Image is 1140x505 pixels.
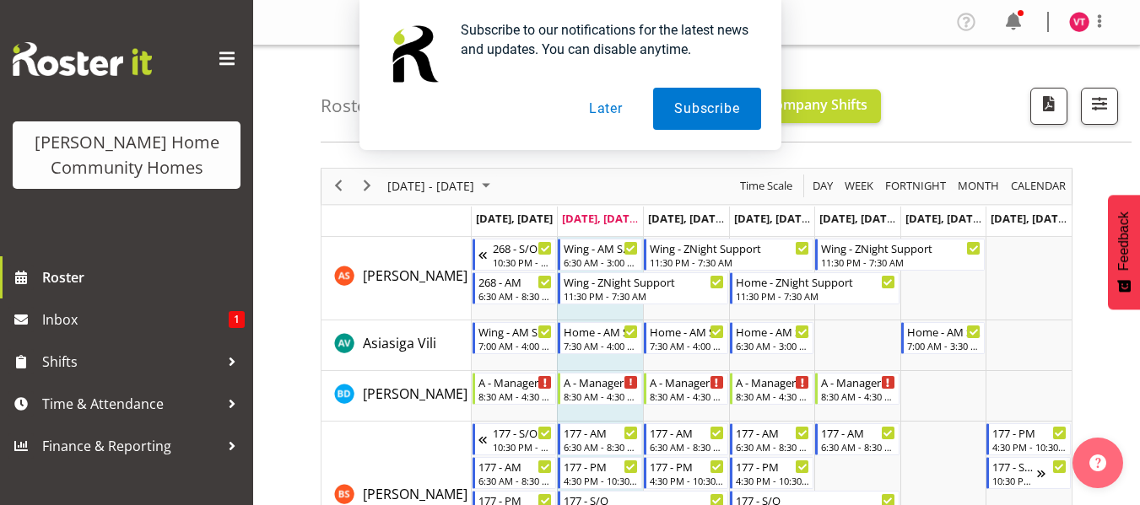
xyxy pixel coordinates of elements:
td: Asiasiga Vili resource [321,320,472,371]
span: Month [956,175,1001,196]
div: A - Manager [564,373,638,390]
div: Billie Sothern"s event - 177 - AM Begin From Thursday, October 9, 2025 at 6:30:00 AM GMT+13:00 En... [730,423,814,455]
div: 177 - AM [478,458,553,475]
div: previous period [324,169,353,204]
div: Billie Sothern"s event - 177 - S/O Begin From Sunday, October 5, 2025 at 10:30:00 PM GMT+13:00 En... [473,423,557,455]
span: [DATE], [DATE] [476,211,553,226]
span: [PERSON_NAME] [363,485,467,503]
div: 177 - PM [564,458,638,475]
div: Billie Sothern"s event - 177 - AM Begin From Monday, October 6, 2025 at 6:30:00 AM GMT+13:00 Ends... [473,457,557,489]
span: [DATE], [DATE] [991,211,1067,226]
div: Asiasiga Vili"s event - Home - AM Support 1 Begin From Saturday, October 11, 2025 at 7:00:00 AM G... [901,322,986,354]
div: Barbara Dunlop"s event - A - Manager Begin From Monday, October 6, 2025 at 8:30:00 AM GMT+13:00 E... [473,373,557,405]
div: Billie Sothern"s event - 177 - AM Begin From Tuesday, October 7, 2025 at 6:30:00 AM GMT+13:00 End... [558,423,642,455]
img: help-xxl-2.png [1089,454,1106,471]
div: 177 - AM [736,424,810,441]
div: Wing - AM Support 2 [478,323,553,340]
button: Time Scale [737,175,796,196]
button: Feedback - Show survey [1108,195,1140,309]
span: Asiasiga Vili [363,334,436,352]
div: Barbara Dunlop"s event - A - Manager Begin From Friday, October 10, 2025 at 8:30:00 AM GMT+13:00 ... [815,373,900,405]
div: 7:30 AM - 4:00 PM [564,339,638,352]
div: 7:30 AM - 4:00 PM [650,339,724,352]
span: [DATE], [DATE] [905,211,982,226]
span: [DATE] - [DATE] [386,175,476,196]
div: Asiasiga Vili"s event - Wing - AM Support 2 Begin From Monday, October 6, 2025 at 7:00:00 AM GMT+... [473,322,557,354]
div: 6:30 AM - 8:30 AM [650,440,724,454]
div: A - Manager [736,373,810,390]
div: Billie Sothern"s event - 177 - PM Begin From Tuesday, October 7, 2025 at 4:30:00 PM GMT+13:00 End... [558,457,642,489]
a: Asiasiga Vili [363,333,436,353]
a: [PERSON_NAME] [363,384,467,404]
div: Home - AM Support 1 [907,323,981,340]
div: Home - AM Support 2 [736,323,810,340]
div: 8:30 AM - 4:30 PM [736,389,810,403]
span: [PERSON_NAME] [363,384,467,403]
div: 177 - S/O [992,458,1037,475]
span: 1 [229,311,245,328]
img: notification icon [380,20,447,88]
span: Fortnight [883,175,948,196]
span: calendar [1009,175,1067,196]
div: Asiasiga Vili"s event - Home - AM Support 2 Begin From Thursday, October 9, 2025 at 6:30:00 AM GM... [730,322,814,354]
span: Time & Attendance [42,391,219,416]
div: A - Manager [821,373,895,390]
td: Arshdeep Singh resource [321,237,472,320]
div: 7:00 AM - 4:00 PM [478,339,553,352]
button: Fortnight [883,175,949,196]
div: 10:30 PM - 6:30 AM [992,474,1037,487]
div: Wing - AM Support 1 [564,239,638,256]
div: 4:30 PM - 10:30 PM [992,440,1067,454]
div: Barbara Dunlop"s event - A - Manager Begin From Thursday, October 9, 2025 at 8:30:00 AM GMT+13:00... [730,373,814,405]
div: Wing - ZNight Support [821,239,981,256]
div: 11:30 PM - 7:30 AM [564,289,723,303]
div: 6:30 AM - 8:30 AM [736,440,810,454]
div: 177 - AM [821,424,895,441]
div: 10:30 PM - 6:30 AM [493,440,553,454]
div: 11:30 PM - 7:30 AM [650,255,809,269]
div: Arshdeep Singh"s event - Wing - ZNight Support Begin From Friday, October 10, 2025 at 11:30:00 PM... [815,239,985,271]
div: Billie Sothern"s event - 177 - S/O Begin From Sunday, October 12, 2025 at 10:30:00 PM GMT+13:00 E... [986,457,1071,489]
div: 11:30 PM - 7:30 AM [821,255,981,269]
div: Asiasiga Vili"s event - Home - AM Support 3 Begin From Wednesday, October 8, 2025 at 7:30:00 AM G... [644,322,728,354]
div: Wing - ZNight Support [650,239,809,256]
button: Timeline Month [955,175,1002,196]
div: 177 - PM [736,458,810,475]
td: Barbara Dunlop resource [321,371,472,422]
div: Arshdeep Singh"s event - Wing - ZNight Support Begin From Wednesday, October 8, 2025 at 11:30:00 ... [644,239,813,271]
div: Wing - ZNight Support [564,273,723,290]
div: A - Manager [650,373,724,390]
div: Arshdeep Singh"s event - Wing - AM Support 1 Begin From Tuesday, October 7, 2025 at 6:30:00 AM GM... [558,239,642,271]
div: 6:30 AM - 3:00 PM [736,339,810,352]
div: 8:30 AM - 4:30 PM [564,389,638,403]
div: Arshdeep Singh"s event - 268 - AM Begin From Monday, October 6, 2025 at 6:30:00 AM GMT+13:00 Ends... [473,272,557,304]
div: [PERSON_NAME] Home Community Homes [30,130,224,180]
span: [DATE], [DATE] [734,211,811,226]
div: 10:30 PM - 6:30 AM [493,255,553,269]
div: 4:30 PM - 10:30 PM [564,474,638,487]
div: Billie Sothern"s event - 177 - AM Begin From Friday, October 10, 2025 at 6:30:00 AM GMT+13:00 End... [815,423,900,455]
div: Asiasiga Vili"s event - Home - AM Support 3 Begin From Tuesday, October 7, 2025 at 7:30:00 AM GMT... [558,322,642,354]
div: 177 - AM [564,424,638,441]
div: Subscribe to our notifications for the latest news and updates. You can disable anytime. [447,20,761,59]
span: [DATE], [DATE] [819,211,896,226]
div: Arshdeep Singh"s event - Home - ZNight Support Begin From Thursday, October 9, 2025 at 11:30:00 P... [730,272,900,304]
div: 268 - AM [478,273,553,290]
a: [PERSON_NAME] [363,266,467,286]
button: October 2025 [385,175,498,196]
span: [DATE], [DATE] [648,211,725,226]
div: 177 - S/O [493,424,553,441]
button: Previous [327,175,350,196]
div: Barbara Dunlop"s event - A - Manager Begin From Wednesday, October 8, 2025 at 8:30:00 AM GMT+13:0... [644,373,728,405]
span: Day [811,175,835,196]
a: [PERSON_NAME] [363,484,467,504]
div: 177 - PM [650,458,724,475]
div: A - Manager [478,373,553,390]
div: 6:30 AM - 8:30 AM [478,289,553,303]
div: Billie Sothern"s event - 177 - PM Begin From Sunday, October 12, 2025 at 4:30:00 PM GMT+13:00 End... [986,423,1071,455]
button: Subscribe [653,88,760,130]
div: Billie Sothern"s event - 177 - PM Begin From Thursday, October 9, 2025 at 4:30:00 PM GMT+13:00 En... [730,457,814,489]
span: Inbox [42,307,229,332]
div: October 06 - 12, 2025 [381,169,500,204]
span: [PERSON_NAME] [363,266,467,285]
